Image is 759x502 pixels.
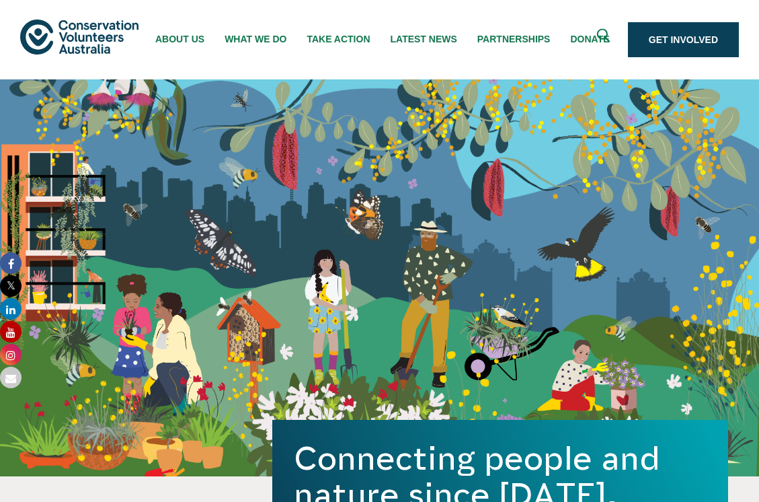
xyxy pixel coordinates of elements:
span: Partnerships [477,34,551,44]
span: Take Action [307,34,370,44]
button: Expand search box Close search box [589,24,621,56]
span: Donate [570,34,609,44]
img: logo.svg [20,20,138,54]
span: What We Do [225,34,286,44]
span: Latest News [391,34,457,44]
span: Expand search box [596,29,613,51]
span: About Us [155,34,204,44]
a: Get Involved [628,22,739,57]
